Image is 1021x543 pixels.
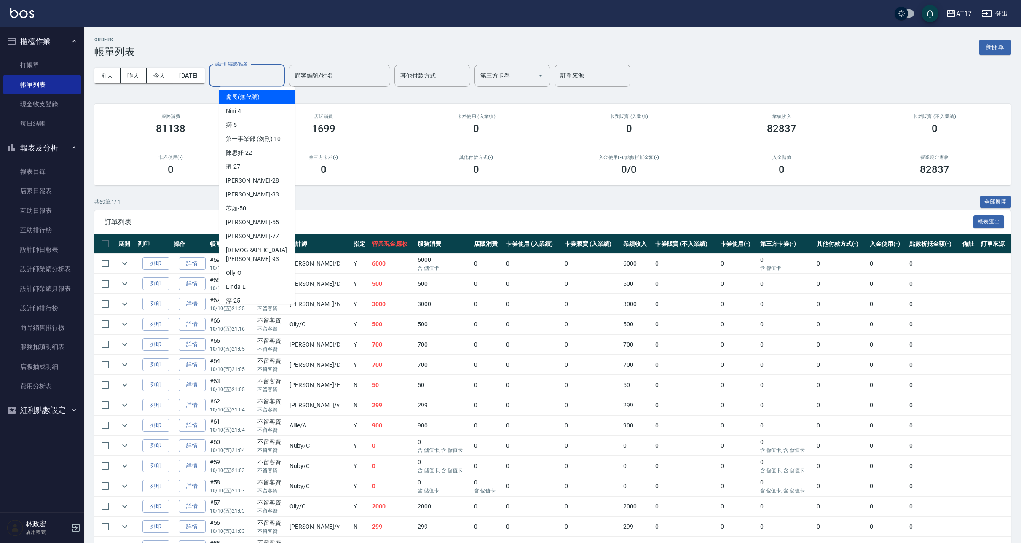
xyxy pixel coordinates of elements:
td: 0 [758,274,815,294]
button: 列印 [142,358,169,371]
td: 0 [718,315,758,334]
td: 0 [653,355,718,375]
td: 500 [621,315,653,334]
td: 0 [868,416,907,435]
td: #65 [208,335,256,355]
span: [DEMOGRAPHIC_DATA][PERSON_NAME] -93 [226,246,288,263]
td: Allie /A [287,416,351,435]
p: 10/10 (五) 21:25 [210,264,254,272]
p: 10/10 (五) 21:05 [210,345,254,353]
td: 0 [504,395,563,415]
h2: 卡券使用 (入業績) [410,114,543,119]
button: expand row [118,439,131,452]
td: 0 [758,335,815,355]
td: 0 [504,315,563,334]
td: 500 [370,274,415,294]
h3: 1699 [312,123,335,134]
th: 列印 [136,234,172,254]
td: 0 [758,355,815,375]
th: 卡券使用 (入業績) [504,234,563,254]
a: 詳情 [179,500,206,513]
th: 訂單來源 [979,234,1011,254]
td: 0 [718,395,758,415]
a: 詳情 [179,338,206,351]
a: 新開單 [979,43,1011,51]
a: 店家日報表 [3,181,81,201]
td: 0 [718,274,758,294]
button: expand row [118,338,131,351]
td: 6000 [370,254,415,274]
td: 0 [815,375,868,395]
td: 0 [868,274,907,294]
td: 0 [472,274,504,294]
td: 500 [621,274,653,294]
a: 設計師業績分析表 [3,259,81,279]
td: 0 [472,416,504,435]
td: 0 [868,254,907,274]
td: 0 [718,355,758,375]
button: 列印 [142,277,169,290]
h5: 林政宏 [26,520,69,528]
div: AT17 [956,8,972,19]
a: 現金收支登錄 [3,94,81,114]
td: 0 [815,416,868,435]
p: 共 69 筆, 1 / 1 [94,198,121,206]
p: 10/10 (五) 21:04 [210,406,254,414]
label: 設計師編號/姓名 [215,61,248,67]
td: 0 [868,294,907,314]
a: 詳情 [179,298,206,311]
h3: 0 [473,123,479,134]
a: 詳情 [179,399,206,412]
span: [PERSON_NAME] -77 [226,232,279,241]
span: 第一事業部 (勿刪) -10 [226,134,281,143]
td: 0 [504,375,563,395]
td: Y [351,254,370,274]
td: Y [351,355,370,375]
td: 0 [868,355,907,375]
td: 0 [907,416,960,435]
button: expand row [118,460,131,472]
td: Y [351,335,370,355]
td: 0 [563,254,621,274]
h2: 店販消費 [257,114,390,119]
td: 0 [653,395,718,415]
h3: 82837 [920,164,949,175]
a: 詳情 [179,460,206,473]
th: 服務消費 [415,234,472,254]
td: [PERSON_NAME] /E [287,375,351,395]
p: 不留客資 [257,406,285,414]
a: 詳情 [179,439,206,452]
td: [PERSON_NAME] /D [287,274,351,294]
button: 列印 [142,318,169,331]
button: expand row [118,257,131,270]
td: 0 [868,395,907,415]
td: 500 [415,315,472,334]
a: 商品銷售排行榜 [3,318,81,337]
td: 0 [653,254,718,274]
h2: 入金使用(-) /點數折抵金額(-) [563,155,696,160]
a: 詳情 [179,419,206,432]
td: 0 [907,315,960,334]
td: 0 [563,274,621,294]
span: [PERSON_NAME] -28 [226,176,279,185]
td: 500 [415,274,472,294]
td: 0 [815,274,868,294]
button: 列印 [142,257,169,270]
button: 列印 [142,338,169,351]
th: 展開 [116,234,136,254]
td: #63 [208,375,256,395]
a: 互助日報表 [3,201,81,220]
a: 打帳單 [3,56,81,75]
td: 0 [472,355,504,375]
button: 全部展開 [980,196,1011,209]
td: 0 [653,416,718,435]
td: [PERSON_NAME] /D [287,355,351,375]
button: 列印 [142,460,169,473]
td: 0 [472,254,504,274]
td: 0 [718,335,758,355]
button: 列印 [142,298,169,311]
td: 0 [504,335,563,355]
h2: 卡券使用(-) [105,155,237,160]
button: 今天 [147,68,173,83]
p: 不留客資 [257,305,285,312]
